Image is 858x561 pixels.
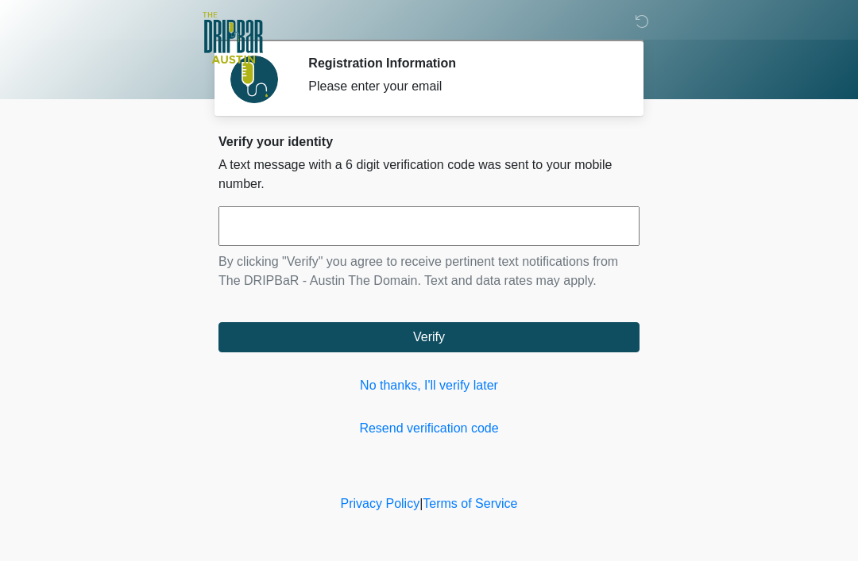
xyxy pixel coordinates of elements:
a: Terms of Service [423,497,517,510]
img: Agent Avatar [230,56,278,103]
p: A text message with a 6 digit verification code was sent to your mobile number. [218,156,640,194]
a: Privacy Policy [341,497,420,510]
p: By clicking "Verify" you agree to receive pertinent text notifications from The DRIPBaR - Austin ... [218,252,640,290]
img: The DRIPBaR - Austin The Domain Logo [203,12,263,63]
a: Resend verification code [218,419,640,438]
a: No thanks, I'll verify later [218,376,640,395]
div: Please enter your email [308,77,616,96]
button: Verify [218,322,640,352]
h2: Verify your identity [218,134,640,149]
a: | [419,497,423,510]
